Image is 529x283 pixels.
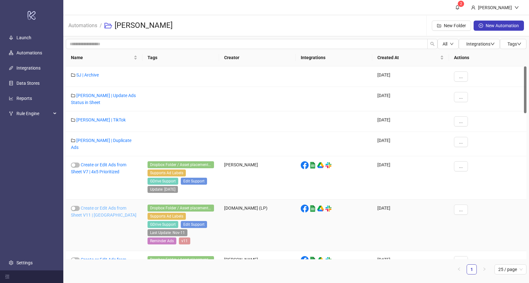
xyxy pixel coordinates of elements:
span: GDrive Support [148,178,178,185]
button: ... [454,137,468,147]
div: [DOMAIN_NAME] (LP) [219,200,296,251]
button: Integrationsdown [459,39,500,49]
span: folder [71,73,75,77]
div: [DATE] [372,156,449,200]
span: Dropbox Folder / Asset placement detection [148,205,214,212]
div: Page Size [494,264,526,274]
div: [PERSON_NAME] [219,156,296,200]
span: ... [459,139,463,145]
a: Create or Edit Ads from Sheet V7 | 4x5 Prioritized [71,162,126,174]
button: left [454,264,464,274]
a: Automations [16,50,42,55]
sup: 2 [458,1,464,7]
span: folder [71,93,75,98]
th: Creator [219,49,296,66]
span: Dropbox Folder / Asset placement detection [148,161,214,168]
li: Previous Page [454,264,464,274]
span: folder-open [104,22,112,29]
div: [PERSON_NAME] [475,4,514,11]
span: GDrive Support [148,221,178,228]
span: 25 / page [498,265,523,274]
span: bell [455,5,460,9]
a: Integrations [16,65,41,71]
span: right [482,267,486,271]
span: down [517,42,521,46]
span: Dropbox Folder / Asset placement detection [148,256,214,263]
span: v11 [179,237,190,244]
span: search [430,42,435,46]
a: Reports [16,96,32,101]
span: ... [459,119,463,124]
div: [DATE] [372,87,449,111]
span: left [457,267,461,271]
span: ... [459,164,463,169]
span: Edit Support [181,221,207,228]
button: right [479,264,489,274]
div: [DATE] [372,66,449,87]
span: Tags [507,41,521,46]
button: ... [454,256,468,266]
span: Update: 21-10-2024 [148,186,178,193]
span: All [443,41,447,46]
a: Data Stores [16,81,40,86]
span: Edit Support [181,178,207,185]
button: New Folder [432,21,471,31]
a: Settings [16,260,33,265]
span: ... [459,207,463,212]
span: Supports Ad Labels [148,169,186,176]
li: 1 [467,264,477,274]
div: [DATE] [372,200,449,251]
span: Integrations [466,41,495,46]
span: folder [71,118,75,122]
span: folder-add [437,23,441,28]
span: Reminder Ads [148,237,176,244]
th: Tags [142,49,219,66]
span: 2 [460,2,462,6]
span: plus-circle [479,23,483,28]
span: down [514,5,519,10]
a: Create or Edit Ads from Sheet V11 | [GEOGRAPHIC_DATA] [71,206,136,218]
a: [PERSON_NAME] | TikTok [76,117,126,122]
button: ... [454,161,468,171]
a: [PERSON_NAME] | Update Ads Status in Sheet [71,93,136,105]
span: user [471,5,475,10]
div: [DATE] [372,111,449,132]
a: 1 [467,265,476,274]
button: ... [454,71,468,82]
span: New Automation [486,23,519,28]
button: ... [454,116,468,126]
span: Last Update: Nov-11 [148,229,187,236]
span: folder [71,138,75,143]
span: New Folder [444,23,466,28]
span: down [490,42,495,46]
span: ... [459,95,463,100]
button: Alldown [438,39,459,49]
li: Next Page [479,264,489,274]
a: Automations [67,22,98,28]
button: ... [454,92,468,102]
span: Name [71,54,132,61]
span: ... [459,259,463,264]
span: down [450,42,454,46]
span: Supports Ad Labels [148,213,186,220]
a: [PERSON_NAME] | Duplicate Ads [71,138,131,150]
div: [DATE] [372,132,449,156]
th: Name [66,49,142,66]
h3: [PERSON_NAME] [115,21,173,31]
th: Created At [372,49,449,66]
a: SJ | Archive [76,72,99,77]
th: Integrations [296,49,372,66]
button: ... [454,205,468,215]
span: Rule Engine [16,107,51,120]
li: / [100,15,102,36]
a: Launch [16,35,31,40]
span: fork [9,111,13,116]
span: Created At [377,54,439,61]
th: Actions [449,49,526,66]
span: ... [459,74,463,79]
button: Tagsdown [500,39,526,49]
span: menu-fold [5,274,9,279]
a: Create or Edit Ads from Sheet V11 | [GEOGRAPHIC_DATA] [71,257,136,269]
button: New Automation [474,21,524,31]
